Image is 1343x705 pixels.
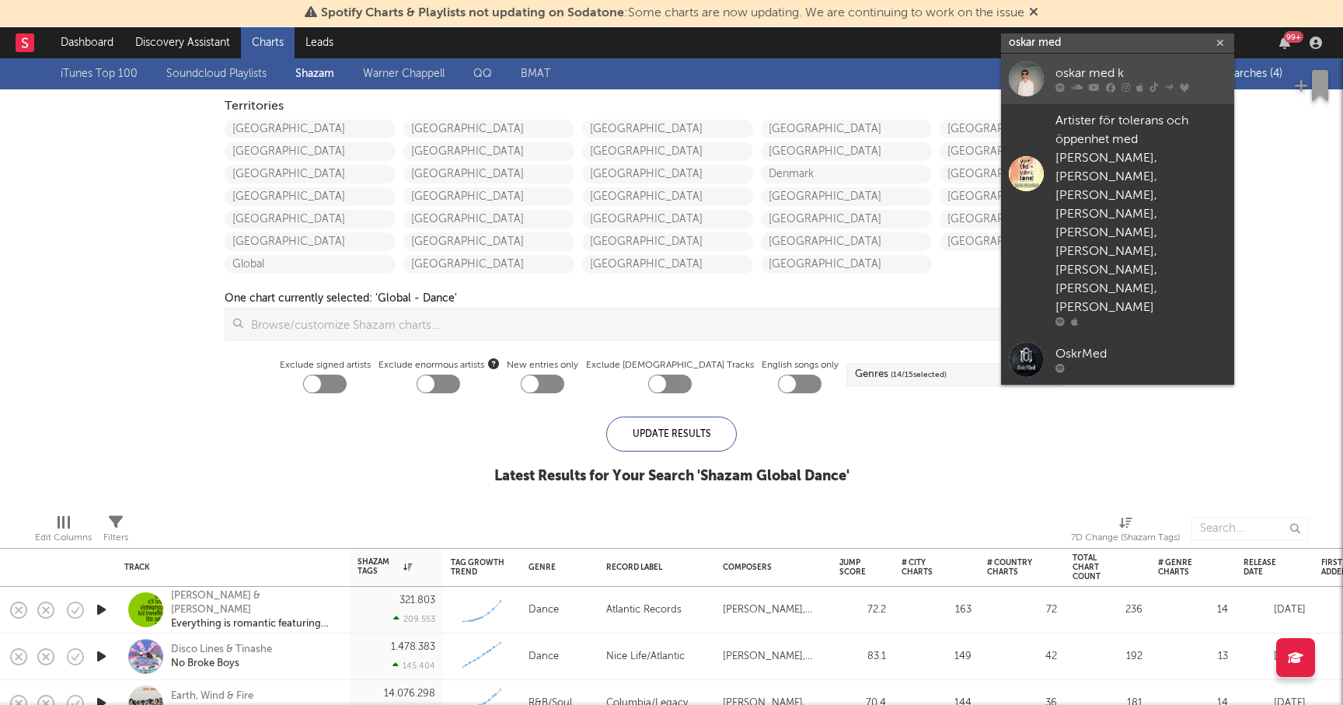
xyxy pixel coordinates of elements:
[940,165,1111,183] a: [GEOGRAPHIC_DATA]
[606,647,685,666] div: Nice Life/Atlantic
[399,595,435,606] div: 321.803
[1071,509,1180,554] div: 7D Change (Shazam Tags)
[528,563,583,572] div: Genre
[1071,529,1180,547] div: 7D Change (Shazam Tags)
[1189,68,1282,79] span: Saved Searches
[586,356,754,375] label: Exclude [DEMOGRAPHIC_DATA] Tracks
[902,647,971,666] div: 149
[761,232,932,251] a: [GEOGRAPHIC_DATA]
[124,563,334,572] div: Track
[1001,33,1234,53] input: Search for artists
[761,255,932,274] a: [GEOGRAPHIC_DATA]
[1284,31,1303,43] div: 99 +
[1244,558,1282,577] div: Release Date
[1073,553,1119,581] div: Total Chart Count
[723,563,816,572] div: Composers
[1191,517,1308,540] input: Search...
[761,142,932,161] a: [GEOGRAPHIC_DATA]
[171,643,272,657] div: Disco Lines & Tinashe
[1158,647,1228,666] div: 13
[403,255,574,274] a: [GEOGRAPHIC_DATA]
[243,309,1118,340] input: Browse/customize Shazam charts...
[403,120,574,138] a: [GEOGRAPHIC_DATA]
[839,647,886,666] div: 83.1
[171,589,338,631] a: [PERSON_NAME] & [PERSON_NAME]Everything is romantic featuring [PERSON_NAME]
[321,7,1024,19] span: : Some charts are now updating. We are continuing to work on the issue
[225,142,396,161] a: [GEOGRAPHIC_DATA]
[225,255,396,274] a: Global
[987,601,1057,619] div: 72
[582,187,753,206] a: [GEOGRAPHIC_DATA]
[528,647,559,666] div: Dance
[891,365,947,384] span: ( 14 / 15 selected)
[582,232,753,251] a: [GEOGRAPHIC_DATA]
[1270,68,1282,79] span: ( 4 )
[124,27,241,58] a: Discovery Assistant
[225,210,396,229] a: [GEOGRAPHIC_DATA]
[940,187,1111,206] a: [GEOGRAPHIC_DATA]
[225,120,396,138] a: [GEOGRAPHIC_DATA]
[761,187,932,206] a: [GEOGRAPHIC_DATA]
[606,417,737,452] div: Update Results
[50,27,124,58] a: Dashboard
[171,657,272,671] div: No Broke Boys
[761,165,932,183] a: Denmark
[1073,601,1142,619] div: 236
[391,642,435,652] div: 1.478.383
[280,356,371,375] label: Exclude signed artists
[839,601,886,619] div: 72.2
[403,165,574,183] a: [GEOGRAPHIC_DATA]
[494,467,849,486] div: Latest Results for Your Search ' Shazam Global Dance '
[171,689,253,703] div: Earth, Wind & Fire
[582,142,753,161] a: [GEOGRAPHIC_DATA]
[392,661,435,671] div: 145.404
[488,356,499,371] button: Exclude enormous artists
[103,509,128,554] div: Filters
[295,27,344,58] a: Leads
[1055,345,1226,364] div: OskrMed
[582,255,753,274] a: [GEOGRAPHIC_DATA]
[363,65,445,83] a: Warner Chappell
[1073,647,1142,666] div: 192
[321,7,624,19] span: Spotify Charts & Playlists not updating on Sodatone
[1029,7,1038,19] span: Dismiss
[403,142,574,161] a: [GEOGRAPHIC_DATA]
[403,232,574,251] a: [GEOGRAPHIC_DATA]
[582,120,753,138] a: [GEOGRAPHIC_DATA]
[839,558,866,577] div: Jump Score
[723,647,824,666] div: [PERSON_NAME], [PERSON_NAME], [PERSON_NAME], [PERSON_NAME]
[606,563,699,572] div: Record Label
[1055,112,1226,317] div: Artister för tolerans och öppenhet med [PERSON_NAME], [PERSON_NAME], [PERSON_NAME], [PERSON_NAME]...
[225,187,396,206] a: [GEOGRAPHIC_DATA]
[225,97,1118,116] div: Territories
[1001,334,1234,385] a: OskrMed
[35,529,92,547] div: Edit Columns
[171,617,338,631] div: Everything is romantic featuring [PERSON_NAME]
[1244,601,1306,619] div: [DATE]
[987,558,1034,577] div: # Country Charts
[451,558,505,577] div: Tag Growth Trend
[902,601,971,619] div: 163
[171,589,338,617] div: [PERSON_NAME] & [PERSON_NAME]
[582,165,753,183] a: [GEOGRAPHIC_DATA]
[762,356,839,375] label: English songs only
[855,365,947,384] div: Genres
[521,65,550,83] a: BMAT
[723,601,824,619] div: [PERSON_NAME], [PERSON_NAME], [PERSON_NAME] [PERSON_NAME], [PERSON_NAME], [PERSON_NAME] [PERSON_N...
[940,232,1111,251] a: [GEOGRAPHIC_DATA]
[987,647,1057,666] div: 42
[507,356,578,375] label: New entries only
[940,120,1111,138] a: [GEOGRAPHIC_DATA]
[1279,37,1290,49] button: 99+
[35,509,92,554] div: Edit Columns
[378,356,499,375] span: Exclude enormous artists
[1244,647,1306,666] div: [DATE]
[166,65,267,83] a: Soundcloud Playlists
[384,689,435,699] div: 14.076.298
[358,557,412,576] div: Shazam Tags
[225,232,396,251] a: [GEOGRAPHIC_DATA]
[103,529,128,547] div: Filters
[1001,54,1234,104] a: oskar med k
[1001,104,1234,334] a: Artister för tolerans och öppenhet med [PERSON_NAME], [PERSON_NAME], [PERSON_NAME], [PERSON_NAME]...
[606,601,682,619] div: Atlantic Records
